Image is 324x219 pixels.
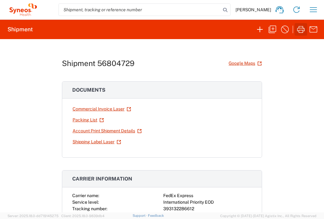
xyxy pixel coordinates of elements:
[163,212,252,219] div: 33.66 GBP
[163,206,252,212] div: 393132286612
[72,87,105,93] span: Documents
[235,7,271,13] span: [PERSON_NAME]
[61,214,104,218] span: Client: 2025.18.0-9839db4
[72,176,132,182] span: Carrier information
[148,214,164,217] a: Feedback
[72,104,131,115] a: Commercial Invoice Laser
[220,213,316,219] span: Copyright © [DATE]-[DATE] Agistix Inc., All Rights Reserved
[228,58,262,69] a: Google Maps
[163,199,252,206] div: International Priority EOD
[59,4,221,16] input: Shipment, tracking or reference number
[72,193,99,198] span: Carrier name:
[163,192,252,199] div: FedEx Express
[72,200,99,205] span: Service level:
[72,206,107,211] span: Tracking number:
[72,125,142,136] a: Account Print Shipment Details
[8,26,33,33] h2: Shipment
[133,214,148,217] a: Support
[72,115,104,125] a: Packing List
[8,214,58,218] span: Server: 2025.18.0-dd719145275
[62,59,134,68] h1: Shipment 56804729
[72,136,121,147] a: Shipping Label Laser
